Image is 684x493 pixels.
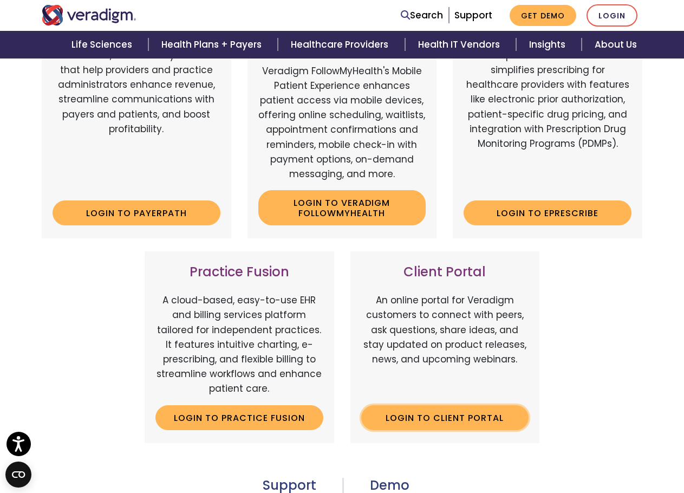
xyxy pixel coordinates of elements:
[510,5,576,26] a: Get Demo
[42,5,136,25] img: Veradigm logo
[155,264,323,280] h3: Practice Fusion
[361,264,529,280] h3: Client Portal
[401,8,443,23] a: Search
[405,31,516,59] a: Health IT Vendors
[278,31,405,59] a: Healthcare Providers
[516,31,582,59] a: Insights
[53,200,220,225] a: Login to Payerpath
[58,31,148,59] a: Life Sciences
[258,190,426,225] a: Login to Veradigm FollowMyHealth
[464,200,631,225] a: Login to ePrescribe
[5,462,31,488] button: Open CMP widget
[155,405,323,430] a: Login to Practice Fusion
[53,48,220,192] p: Web-based, user-friendly solutions that help providers and practice administrators enhance revenu...
[155,293,323,396] p: A cloud-based, easy-to-use EHR and billing services platform tailored for independent practices. ...
[258,64,426,182] p: Veradigm FollowMyHealth's Mobile Patient Experience enhances patient access via mobile devices, o...
[464,48,631,192] p: A comprehensive solution that simplifies prescribing for healthcare providers with features like ...
[361,405,529,430] a: Login to Client Portal
[148,31,278,59] a: Health Plans + Payers
[454,9,492,22] a: Support
[361,293,529,396] p: An online portal for Veradigm customers to connect with peers, ask questions, share ideas, and st...
[587,4,637,27] a: Login
[582,31,650,59] a: About Us
[476,415,671,480] iframe: Drift Chat Widget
